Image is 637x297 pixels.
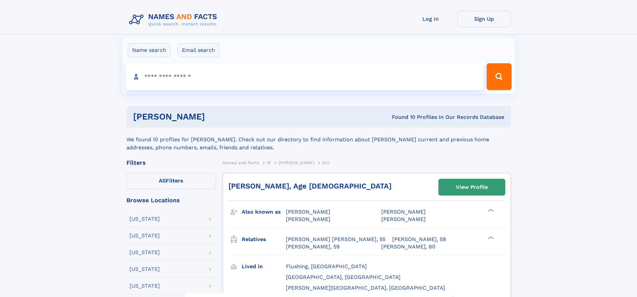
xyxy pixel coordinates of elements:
div: Found 10 Profiles In Our Records Database [298,114,504,121]
span: Xizi [322,160,329,165]
span: [PERSON_NAME] [279,160,314,165]
div: View Profile [456,179,488,195]
h3: Relatives [242,234,286,245]
div: [US_STATE] [129,233,160,238]
div: Browse Locations [126,197,216,203]
a: [PERSON_NAME], Age [DEMOGRAPHIC_DATA] [228,182,392,190]
a: [PERSON_NAME], 59 [286,243,340,250]
h3: Lived in [242,261,286,272]
span: All [159,177,166,184]
label: Email search [178,43,219,57]
div: ❯ [486,208,494,213]
div: [US_STATE] [129,267,160,272]
div: ❯ [486,235,494,240]
a: Names and Facts [223,158,259,167]
div: [US_STATE] [129,283,160,289]
a: [PERSON_NAME] [279,158,314,167]
div: We found 10 profiles for [PERSON_NAME]. Check out our directory to find information about [PERSON... [126,128,511,152]
button: Search Button [487,63,511,90]
span: [PERSON_NAME] [381,209,426,215]
label: Filters [126,173,216,189]
span: W [267,160,271,165]
a: [PERSON_NAME], 58 [392,236,446,243]
input: search input [126,63,484,90]
img: Logo Names and Facts [126,11,223,29]
span: [PERSON_NAME][GEOGRAPHIC_DATA], [GEOGRAPHIC_DATA] [286,285,445,291]
a: Log In [404,11,457,27]
h3: Also known as [242,206,286,218]
span: Flushing, [GEOGRAPHIC_DATA] [286,263,367,270]
label: Name search [128,43,171,57]
a: View Profile [439,179,505,195]
a: Sign Up [457,11,511,27]
div: Filters [126,160,216,166]
div: [US_STATE] [129,216,160,222]
span: [GEOGRAPHIC_DATA], [GEOGRAPHIC_DATA] [286,274,401,280]
span: [PERSON_NAME] [286,209,330,215]
span: [PERSON_NAME] [381,216,426,222]
h1: [PERSON_NAME] [133,113,299,121]
a: W [267,158,271,167]
a: [PERSON_NAME] [PERSON_NAME], 55 [286,236,386,243]
div: [US_STATE] [129,250,160,255]
a: [PERSON_NAME], 80 [381,243,435,250]
span: [PERSON_NAME] [286,216,330,222]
